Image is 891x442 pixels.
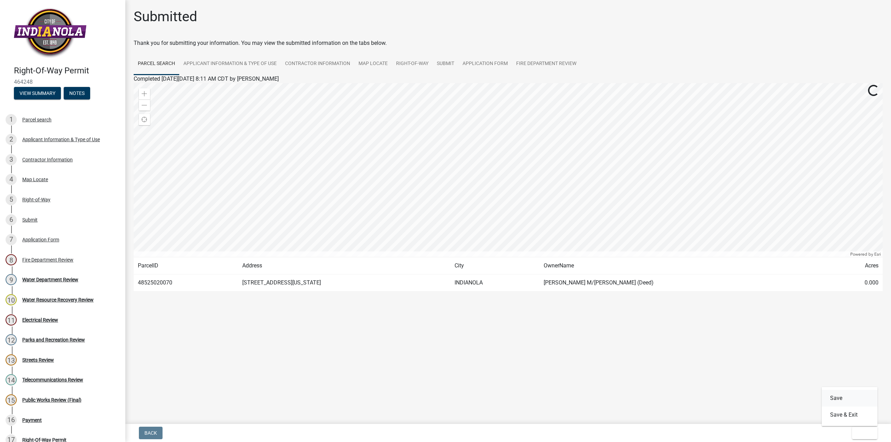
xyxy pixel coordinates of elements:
[858,430,868,436] span: Exit
[134,257,238,274] td: ParcelID
[179,53,281,75] a: Applicant Information & Type of Use
[22,237,59,242] div: Application Form
[14,79,111,85] span: 464248
[22,137,100,142] div: Applicant Information & Type of Use
[22,157,73,162] div: Contractor Information
[6,394,17,405] div: 15
[22,377,83,382] div: Telecommunications Review
[6,234,17,245] div: 7
[6,314,17,326] div: 11
[64,91,90,96] wm-modal-confirm: Notes
[14,91,61,96] wm-modal-confirm: Summary
[22,177,48,182] div: Map Locate
[139,427,163,439] button: Back
[6,134,17,145] div: 2
[6,415,17,426] div: 16
[139,114,150,125] div: Find my location
[822,390,877,407] button: Save
[458,53,512,75] a: Application Form
[539,257,828,274] td: OwnerName
[134,39,883,47] div: Thank you for submitting your information. You may view the submitted information on the tabs below.
[874,252,881,257] a: Esri
[6,354,17,365] div: 13
[6,174,17,185] div: 4
[134,75,279,82] span: Completed [DATE][DATE] 8:11 AM CDT by [PERSON_NAME]
[22,357,54,362] div: Streets Review
[14,7,86,58] img: City of Indianola, Iowa
[852,427,877,439] button: Exit
[22,117,52,122] div: Parcel search
[392,53,433,75] a: Right-of-Way
[238,257,450,274] td: Address
[22,418,42,423] div: Payment
[64,87,90,99] button: Notes
[14,87,61,99] button: View Summary
[22,197,50,202] div: Right-of-Way
[6,214,17,225] div: 6
[822,407,877,423] button: Save & Exit
[22,297,94,302] div: Water Resource Recovery Review
[6,374,17,385] div: 14
[144,430,157,436] span: Back
[22,217,38,222] div: Submit
[134,53,179,75] a: Parcel search
[6,114,17,125] div: 1
[828,257,883,274] td: Acres
[281,53,354,75] a: Contractor Information
[238,274,450,291] td: [STREET_ADDRESS][US_STATE]
[22,318,58,322] div: Electrical Review
[134,274,238,291] td: 48525020070
[512,53,581,75] a: Fire Department Review
[354,53,392,75] a: Map Locate
[139,88,150,99] div: Zoom in
[450,257,539,274] td: City
[22,257,73,262] div: Fire Department Review
[22,277,78,282] div: Water Department Review
[6,194,17,205] div: 5
[139,99,150,111] div: Zoom out
[849,251,883,257] div: Powered by
[6,334,17,345] div: 12
[822,387,877,426] div: Exit
[22,337,85,342] div: Parks and Recreation Review
[828,274,883,291] td: 0.000
[6,294,17,305] div: 10
[433,53,458,75] a: Submit
[14,66,120,76] h4: Right-Of-Way Permit
[6,274,17,285] div: 9
[6,154,17,165] div: 3
[134,8,197,25] h1: Submitted
[450,274,539,291] td: INDIANOLA
[6,254,17,265] div: 8
[22,397,81,402] div: Public Works Review (Final)
[539,274,828,291] td: [PERSON_NAME] M/[PERSON_NAME] (Deed)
